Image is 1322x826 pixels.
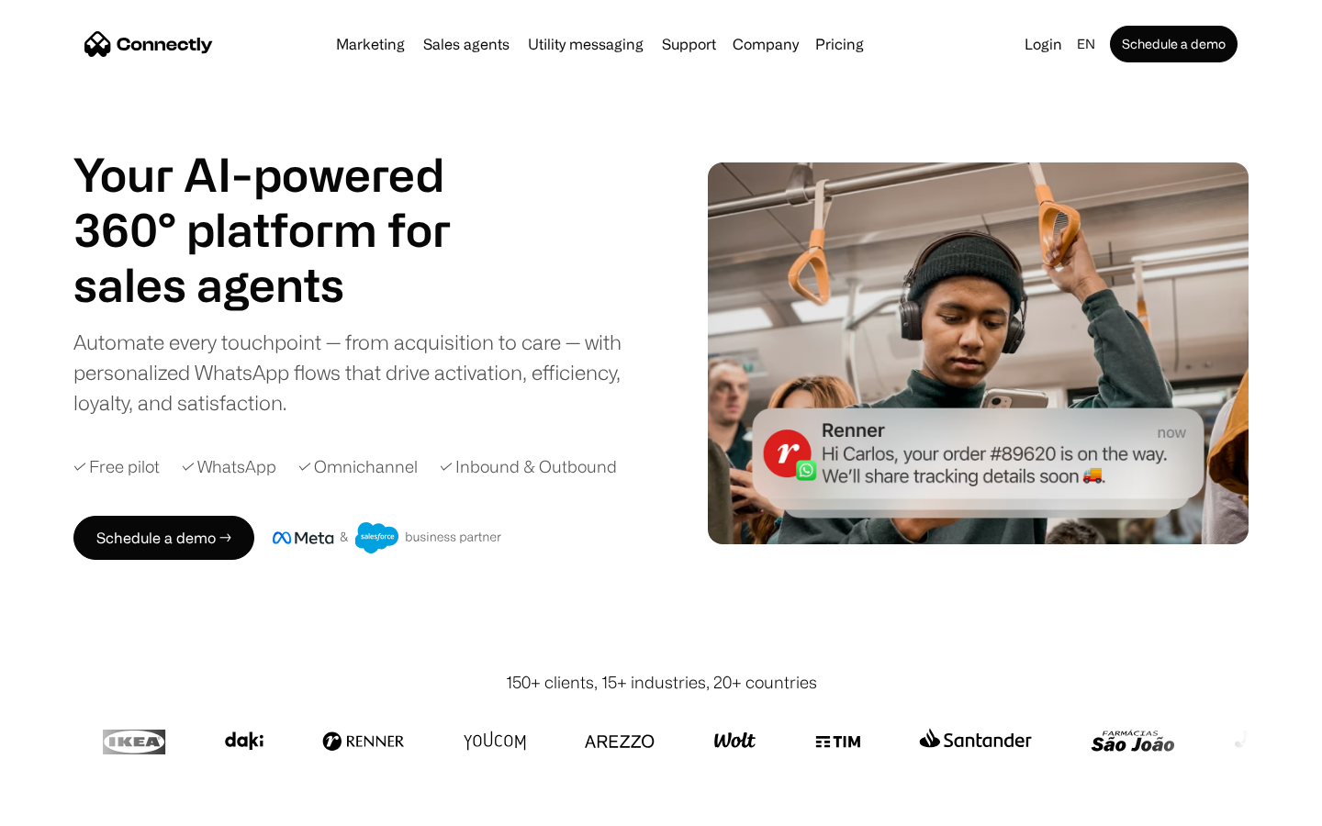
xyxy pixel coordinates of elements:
[1077,31,1095,57] div: en
[506,670,817,695] div: 150+ clients, 15+ industries, 20+ countries
[273,522,502,553] img: Meta and Salesforce business partner badge.
[298,454,418,479] div: ✓ Omnichannel
[182,454,276,479] div: ✓ WhatsApp
[73,454,160,479] div: ✓ Free pilot
[1110,26,1238,62] a: Schedule a demo
[733,31,799,57] div: Company
[73,147,496,257] h1: Your AI-powered 360° platform for
[1017,31,1070,57] a: Login
[808,37,871,51] a: Pricing
[416,37,517,51] a: Sales agents
[440,454,617,479] div: ✓ Inbound & Outbound
[521,37,651,51] a: Utility messaging
[37,794,110,820] ul: Language list
[18,792,110,820] aside: Language selected: English
[655,37,723,51] a: Support
[73,516,254,560] a: Schedule a demo →
[329,37,412,51] a: Marketing
[73,327,652,418] div: Automate every touchpoint — from acquisition to care — with personalized WhatsApp flows that driv...
[73,257,496,312] h1: sales agents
